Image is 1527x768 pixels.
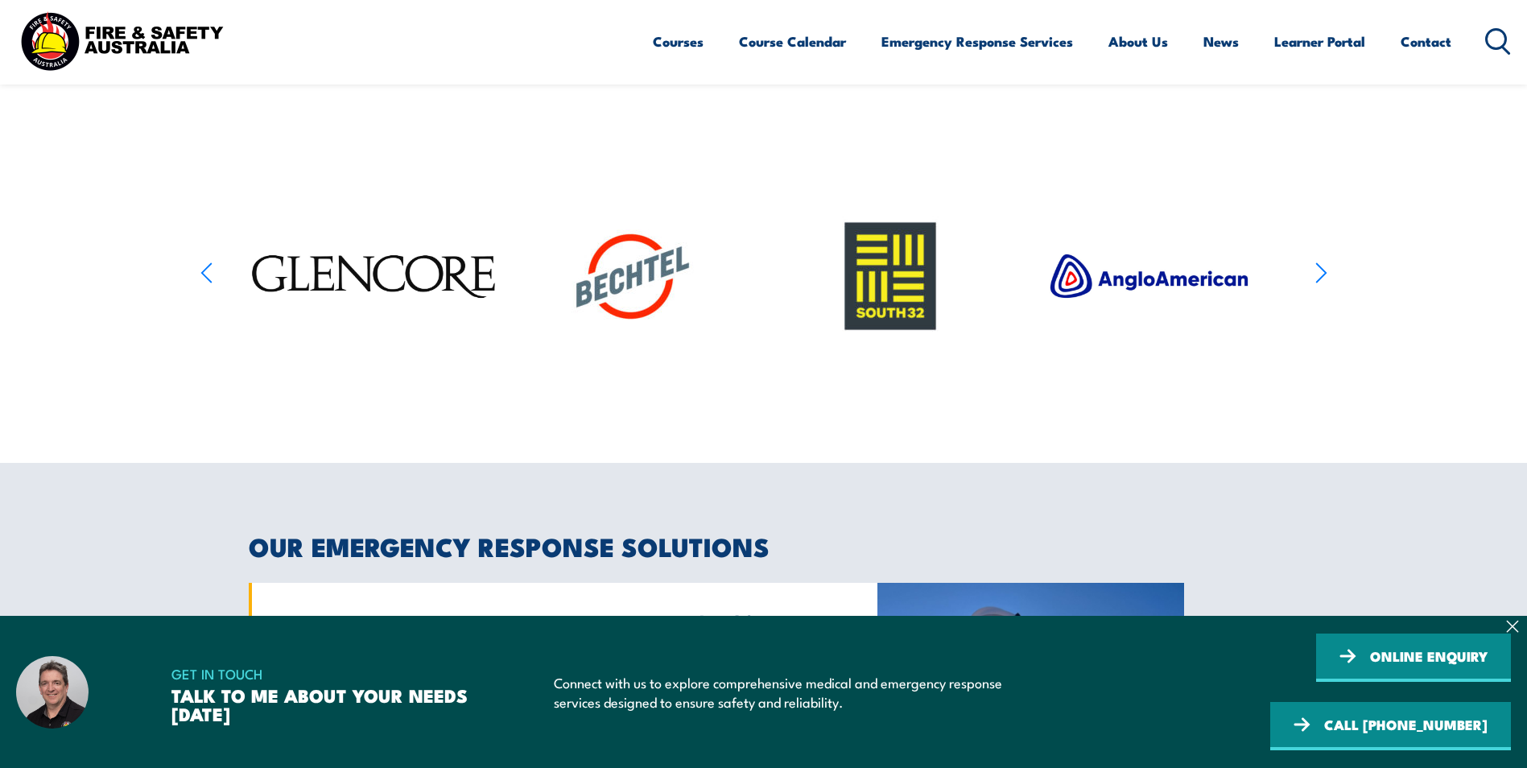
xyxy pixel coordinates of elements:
[1108,20,1168,63] a: About Us
[1203,20,1239,63] a: News
[810,216,971,337] img: SOUTH32 Logo
[171,662,488,686] span: GET IN TOUCH
[1316,634,1511,682] a: ONLINE ENQUIRY
[565,611,818,651] h3: On-Site ESOs Tailored for Critical Operations
[247,192,502,361] img: Glencore-logo
[1401,20,1451,63] a: Contact
[16,656,89,729] img: Dave – Fire and Safety Australia
[1274,20,1365,63] a: Learner Portal
[554,673,1019,711] p: Connect with us to explore comprehensive medical and emergency response services designed to ensu...
[552,210,713,343] img: Bechtel_Logo_RGB
[739,20,846,63] a: Course Calendar
[653,20,704,63] a: Courses
[1021,225,1277,327] img: Anglo American Logo
[881,20,1073,63] a: Emergency Response Services
[249,583,505,679] a: EMERGENCY SERVICES OFFICERS
[249,535,1279,557] h2: OUR EMERGENCY RESPONSE SOLUTIONS
[1270,702,1511,750] a: CALL [PHONE_NUMBER]
[171,686,488,723] h3: TALK TO ME ABOUT YOUR NEEDS [DATE]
